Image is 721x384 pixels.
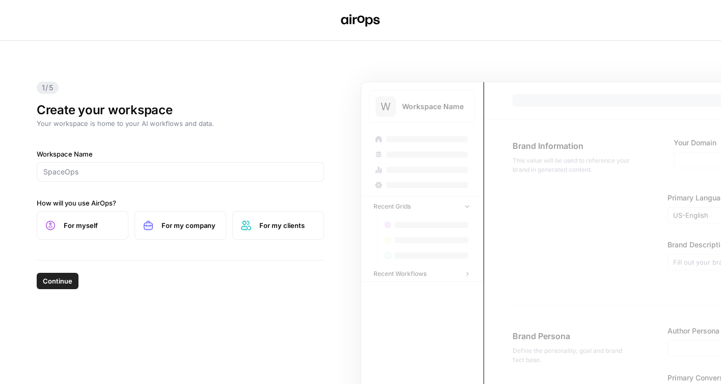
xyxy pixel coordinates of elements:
button: Continue [37,273,78,289]
span: For my company [162,220,218,231]
span: For my clients [259,220,315,231]
label: Workspace Name [37,149,324,159]
p: Your workspace is home to your AI workflows and data. [37,118,324,129]
label: How will you use AirOps? [37,198,324,208]
span: For myself [64,220,120,231]
h1: Create your workspace [37,102,324,118]
span: Continue [43,276,72,286]
span: 1/5 [37,82,59,94]
input: SpaceOps [43,167,317,177]
span: W [381,99,391,114]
